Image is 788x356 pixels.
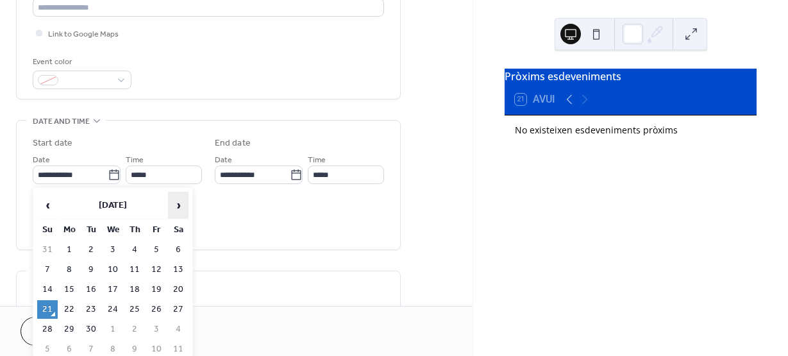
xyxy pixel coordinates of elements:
[146,260,167,279] td: 12
[515,123,746,137] div: No existeixen esdeveniments pròxims
[59,192,167,219] th: [DATE]
[103,300,123,319] td: 24
[124,320,145,339] td: 2
[168,280,189,299] td: 20
[37,260,58,279] td: 7
[168,320,189,339] td: 4
[103,241,123,259] td: 3
[103,260,123,279] td: 10
[168,241,189,259] td: 6
[48,28,119,41] span: Link to Google Maps
[37,280,58,299] td: 14
[146,221,167,239] th: Fr
[37,221,58,239] th: Su
[215,137,251,150] div: End date
[81,280,101,299] td: 16
[215,153,232,167] span: Date
[21,317,99,346] button: Cancel
[33,115,90,128] span: Date and time
[37,300,58,319] td: 21
[103,320,123,339] td: 1
[37,320,58,339] td: 28
[124,221,145,239] th: Th
[169,192,188,218] span: ›
[59,300,80,319] td: 22
[146,241,167,259] td: 5
[146,300,167,319] td: 26
[33,55,129,69] div: Event color
[81,260,101,279] td: 9
[59,260,80,279] td: 8
[124,241,145,259] td: 4
[33,153,50,167] span: Date
[33,137,72,150] div: Start date
[81,221,101,239] th: Tu
[124,300,145,319] td: 25
[59,320,80,339] td: 29
[308,153,326,167] span: Time
[505,69,757,84] div: Pròxims esdeveniments
[59,241,80,259] td: 1
[81,320,101,339] td: 30
[103,280,123,299] td: 17
[37,241,58,259] td: 31
[168,300,189,319] td: 27
[81,241,101,259] td: 2
[126,153,144,167] span: Time
[59,280,80,299] td: 15
[38,192,57,218] span: ‹
[103,221,123,239] th: We
[168,260,189,279] td: 13
[124,280,145,299] td: 18
[168,221,189,239] th: Sa
[59,221,80,239] th: Mo
[124,260,145,279] td: 11
[146,280,167,299] td: 19
[81,300,101,319] td: 23
[146,320,167,339] td: 3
